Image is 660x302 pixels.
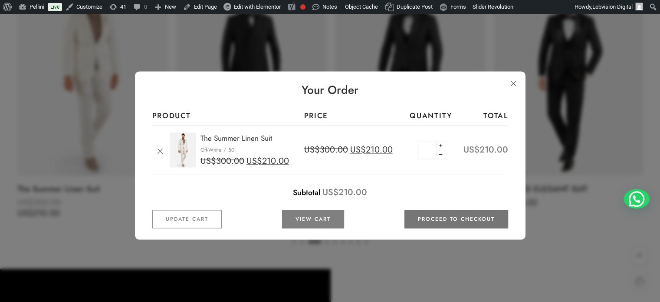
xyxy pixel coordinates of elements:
[152,82,508,98] h3: Your Order
[200,155,216,167] span: US$
[293,187,320,199] span: Subtotal
[200,155,244,167] bdi: 300.00
[417,141,437,159] input: Product quantity
[48,3,62,11] a: Live
[228,146,234,154] p: 50
[350,144,365,156] span: US$
[304,144,348,156] bdi: 300.00
[473,3,513,10] span: Slider Revolution
[200,133,272,144] a: The Summer Linen Suit
[405,107,457,126] th: Quantity
[246,155,262,167] span: US$
[322,186,338,199] span: US$
[457,107,508,126] th: Total
[234,3,281,10] span: Edit with Elementor
[463,144,479,156] span: US$
[152,107,304,126] th: Product
[404,210,508,229] a: Proceed to checkout
[300,4,305,10] div: Focus keyphrase not set
[304,107,405,126] th: Price
[322,186,367,199] bdi: 210.00
[350,144,392,156] bdi: 210.00
[246,155,289,167] bdi: 210.00
[200,146,221,154] p: Off-White
[592,3,633,10] span: Lebvision Digital
[152,144,168,159] a: Remove
[304,144,319,156] span: US$
[506,76,521,91] a: Close (Esc)
[463,144,508,156] bdi: 210.00
[152,210,222,229] a: Update Cart
[282,210,344,229] a: View cart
